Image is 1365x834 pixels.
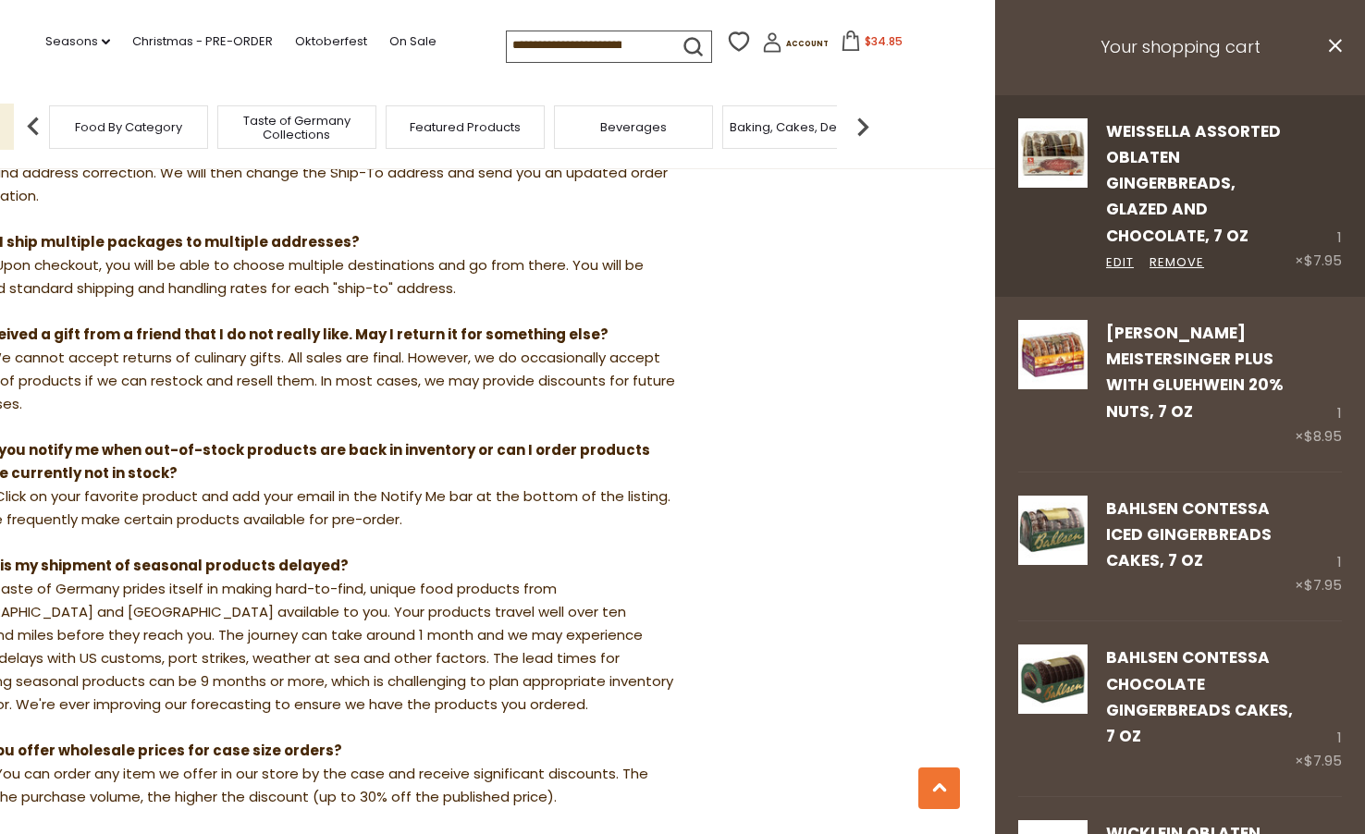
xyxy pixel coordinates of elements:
[730,120,873,134] a: Baking, Cakes, Desserts
[786,39,829,49] span: Account
[1018,496,1088,598] a: Bahlsen Contessa Iced Gingerbreads Cakes, 7 oz
[844,108,881,145] img: next arrow
[1018,118,1088,273] a: Weissella Assorted Oblaten Gingerbreads, Glazed and Chocolate, 7 oz
[1304,751,1342,770] span: $7.95
[1304,426,1342,446] span: $8.95
[1295,118,1342,273] div: 1 ×
[1106,646,1293,747] a: Bahlsen Contessa Chocolate Gingerbreads Cakes, 7 oz
[1106,253,1134,273] a: Edit
[600,120,667,134] a: Beverages
[295,31,367,52] a: Oktoberfest
[1106,497,1272,572] a: Bahlsen Contessa Iced Gingerbreads Cakes, 7 oz
[1018,118,1088,188] img: Weissella Assorted Oblaten Gingerbreads, Glazed and Chocolate, 7 oz
[762,32,829,59] a: Account
[1018,496,1088,565] img: Bahlsen Contessa Iced Gingerbreads Cakes, 7 oz
[1106,322,1284,423] a: [PERSON_NAME] Meistersinger Plus with Gluehwein 20% nuts, 7 oz
[223,114,371,141] a: Taste of Germany Collections
[1018,320,1088,389] img: Wicklein Meistersinger Plus with Gluehwein 20% nuts, 7 oz
[75,120,182,134] a: Food By Category
[1304,251,1342,270] span: $7.95
[1304,575,1342,595] span: $7.95
[1295,496,1342,598] div: 1 ×
[1018,644,1088,773] a: Bahlsen Contessa Chocolate Gingerbreads Cakes, 7 oz
[45,31,110,52] a: Seasons
[410,120,521,134] a: Featured Products
[15,108,52,145] img: previous arrow
[832,31,911,58] button: $34.85
[1295,320,1342,448] div: 1 ×
[1295,644,1342,773] div: 1 ×
[1150,253,1204,273] a: Remove
[1106,120,1281,247] a: Weissella Assorted Oblaten Gingerbreads, Glazed and Chocolate, 7 oz
[132,31,273,52] a: Christmas - PRE-ORDER
[865,33,903,49] span: $34.85
[389,31,437,52] a: On Sale
[1018,644,1088,714] img: Bahlsen Contessa Chocolate Gingerbreads Cakes, 7 oz
[1018,320,1088,448] a: Wicklein Meistersinger Plus with Gluehwein 20% nuts, 7 oz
